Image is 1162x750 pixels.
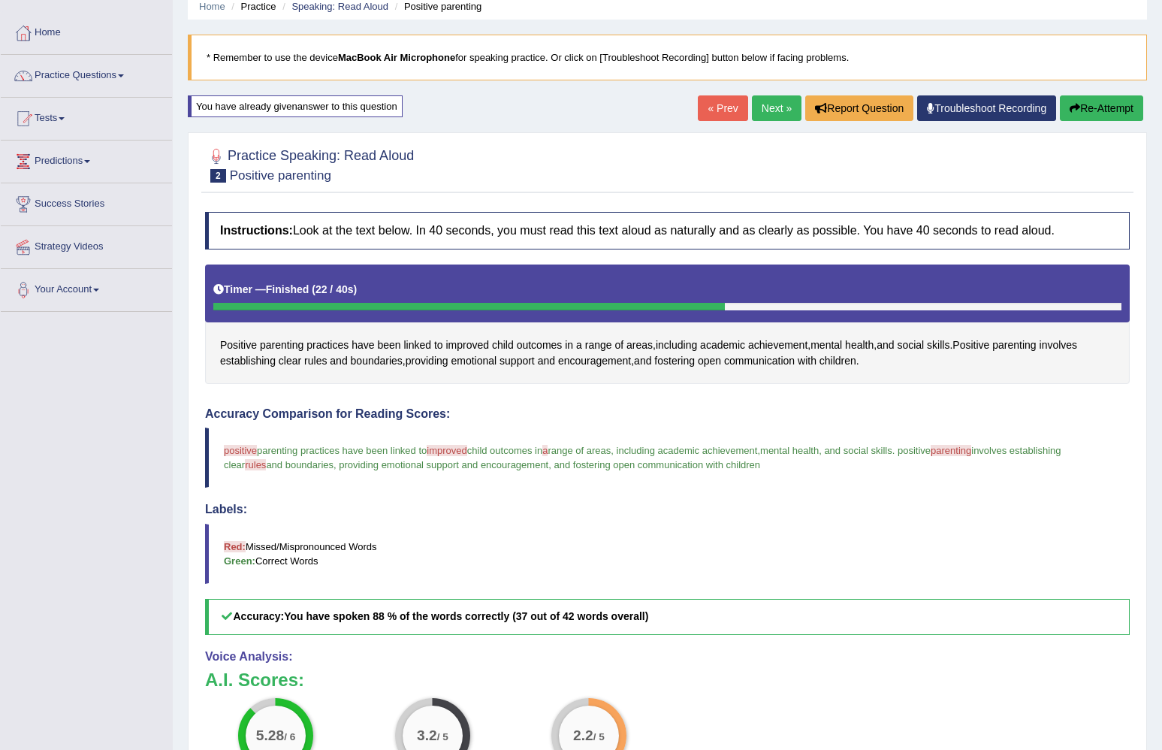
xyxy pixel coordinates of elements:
span: , [819,445,822,456]
span: Click to see word definition [538,353,555,369]
span: Click to see word definition [798,353,816,369]
big: 3.2 [417,727,437,743]
span: Click to see word definition [952,337,989,353]
span: parenting [931,445,971,456]
span: Click to see word definition [330,353,347,369]
span: Click to see word definition [500,353,535,369]
button: Re-Attempt [1060,95,1143,121]
span: Click to see word definition [279,353,301,369]
span: Click to see word definition [403,337,431,353]
b: A.I. Scores: [205,670,304,690]
span: Click to see word definition [220,337,257,353]
blockquote: Missed/Mispronounced Words Correct Words [205,524,1130,584]
span: and fostering open communication with children [554,459,760,470]
h4: Accuracy Comparison for Reading Scores: [205,407,1130,421]
span: Click to see word definition [351,353,403,369]
b: MacBook Air Microphone [338,52,455,63]
span: Click to see word definition [700,337,745,353]
blockquote: * Remember to use the device for speaking practice. Or click on [Troubleshoot Recording] button b... [188,35,1147,80]
small: / 5 [437,731,448,742]
h5: Timer — [213,284,357,295]
span: Click to see word definition [654,353,695,369]
span: Click to see word definition [576,337,582,353]
a: Next » [752,95,801,121]
span: and boundaries [266,459,334,470]
span: Click to see word definition [634,353,651,369]
b: Finished [266,283,309,295]
h2: Practice Speaking: Read Aloud [205,145,414,183]
span: Click to see word definition [406,353,448,369]
span: Click to see word definition [626,337,653,353]
span: , [611,445,614,456]
span: Click to see word definition [810,337,842,353]
span: Click to see word definition [445,337,489,353]
span: Click to see word definition [260,337,303,353]
a: Home [1,12,172,50]
b: Red: [224,541,246,552]
span: Click to see word definition [451,353,496,369]
span: improved [427,445,466,456]
span: . [892,445,895,456]
h4: Labels: [205,503,1130,516]
span: providing emotional support and encouragement [339,459,548,470]
big: 5.28 [256,727,284,743]
h5: Accuracy: [205,599,1130,634]
a: Speaking: Read Aloud [291,1,388,12]
span: a [542,445,548,456]
small: / 5 [593,731,605,742]
a: Home [199,1,225,12]
span: Click to see word definition [558,353,631,369]
small: Positive parenting [230,168,331,183]
span: Click to see word definition [897,337,924,353]
span: Click to see word definition [845,337,874,353]
span: Click to see word definition [306,337,349,353]
span: parenting practices have been linked to [257,445,427,456]
span: child outcomes in [467,445,542,456]
h4: Voice Analysis: [205,650,1130,664]
span: rules [245,459,266,470]
span: Click to see word definition [819,353,856,369]
a: Predictions [1,141,172,178]
span: Click to see word definition [748,337,807,353]
a: Success Stories [1,183,172,221]
span: , [757,445,760,456]
span: and social skills [824,445,892,456]
div: You have already given answer to this question [188,95,403,117]
span: mental health [760,445,819,456]
a: « Prev [698,95,747,121]
span: Click to see word definition [352,337,374,353]
b: ) [354,283,358,295]
span: including academic achievement [617,445,758,456]
span: Click to see word definition [656,337,697,353]
span: Click to see word definition [565,337,573,353]
span: Click to see word definition [220,353,276,369]
span: Click to see word definition [377,337,400,353]
span: , [334,459,337,470]
b: ( [312,283,315,295]
span: positive [224,445,257,456]
span: positive [898,445,931,456]
a: Practice Questions [1,55,172,92]
span: 2 [210,169,226,183]
a: Troubleshoot Recording [917,95,1056,121]
button: Report Question [805,95,913,121]
span: Click to see word definition [698,353,721,369]
b: You have spoken 88 % of the words correctly (37 out of 42 words overall) [284,610,648,622]
h4: Look at the text below. In 40 seconds, you must read this text aloud as naturally and as clearly ... [205,212,1130,249]
div: , , , . , , . [205,265,1130,384]
span: Click to see word definition [492,337,514,353]
span: Click to see word definition [724,353,795,369]
span: Click to see word definition [517,337,563,353]
b: Instructions: [220,224,293,237]
span: Click to see word definition [585,337,612,353]
span: Click to see word definition [927,337,949,353]
span: Click to see word definition [1040,337,1078,353]
span: range of areas [548,445,611,456]
small: / 6 [284,731,295,742]
span: Click to see word definition [304,353,327,369]
span: Click to see word definition [614,337,623,353]
big: 2.2 [573,727,593,743]
a: Strategy Videos [1,226,172,264]
span: , [548,459,551,470]
span: Click to see word definition [877,337,894,353]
